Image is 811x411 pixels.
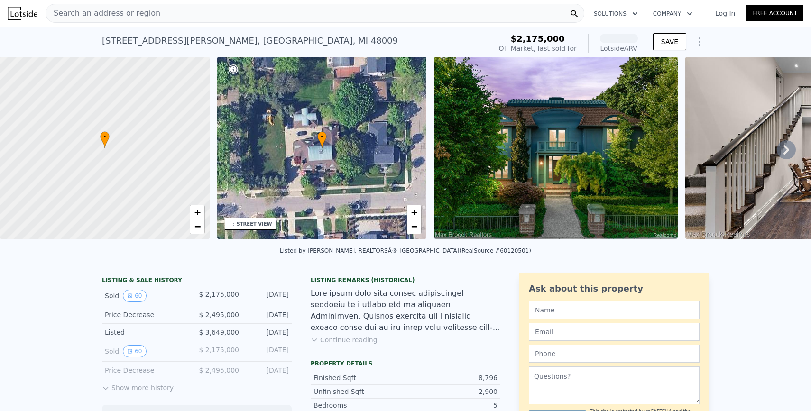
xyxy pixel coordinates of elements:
img: Lotside [8,7,37,20]
div: Off Market, last sold for [499,44,577,53]
div: Lotside ARV [600,44,638,53]
div: [DATE] [247,310,289,320]
a: Zoom in [407,205,421,219]
button: View historical data [123,345,146,357]
div: [DATE] [247,290,289,302]
button: Continue reading [311,335,378,345]
span: Search an address or region [46,8,160,19]
a: Log In [704,9,746,18]
div: Listing Remarks (Historical) [311,276,500,284]
div: [STREET_ADDRESS][PERSON_NAME] , [GEOGRAPHIC_DATA] , MI 48009 [102,34,398,47]
div: Price Decrease [105,365,189,375]
span: • [317,133,327,141]
div: Price Decrease [105,310,189,320]
div: 8,796 [405,373,498,383]
a: Free Account [746,5,803,21]
span: $ 2,175,000 [199,346,239,354]
span: − [194,220,200,232]
a: Zoom out [407,219,421,234]
div: [DATE] [247,328,289,337]
div: 5 [405,401,498,410]
span: $ 3,649,000 [199,329,239,336]
div: LISTING & SALE HISTORY [102,276,292,286]
div: [DATE] [247,345,289,357]
div: [DATE] [247,365,289,375]
span: • [100,133,110,141]
div: Bedrooms [313,401,405,410]
button: View historical data [123,290,146,302]
button: SAVE [653,33,686,50]
span: $ 2,175,000 [199,291,239,298]
button: Show more history [102,379,174,393]
div: Listed by [PERSON_NAME], REALTORSÂ®-[GEOGRAPHIC_DATA] (RealSource #60120501) [280,247,531,254]
div: STREET VIEW [237,220,272,228]
div: Sold [105,290,189,302]
button: Solutions [586,5,645,22]
div: • [100,131,110,148]
span: $ 2,495,000 [199,311,239,319]
img: Sale: 144122388 Parcel: 60209515 [434,57,677,239]
button: Show Options [690,32,709,51]
button: Company [645,5,700,22]
a: Zoom out [190,219,204,234]
div: • [317,131,327,148]
div: 2,900 [405,387,498,396]
span: $ 2,495,000 [199,366,239,374]
span: − [411,220,417,232]
div: Listed [105,328,189,337]
span: $2,175,000 [511,34,565,44]
div: Lore ipsum dolo sita consec adipiscingel seddoeiu te i utlabo etd ma aliquaen Adminimven. Quisnos... [311,288,500,333]
span: + [194,206,200,218]
input: Phone [529,345,700,363]
div: Sold [105,345,189,357]
a: Zoom in [190,205,204,219]
div: Ask about this property [529,282,700,295]
input: Email [529,323,700,341]
div: Property details [311,360,500,367]
input: Name [529,301,700,319]
div: Finished Sqft [313,373,405,383]
span: + [411,206,417,218]
div: Unfinished Sqft [313,387,405,396]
